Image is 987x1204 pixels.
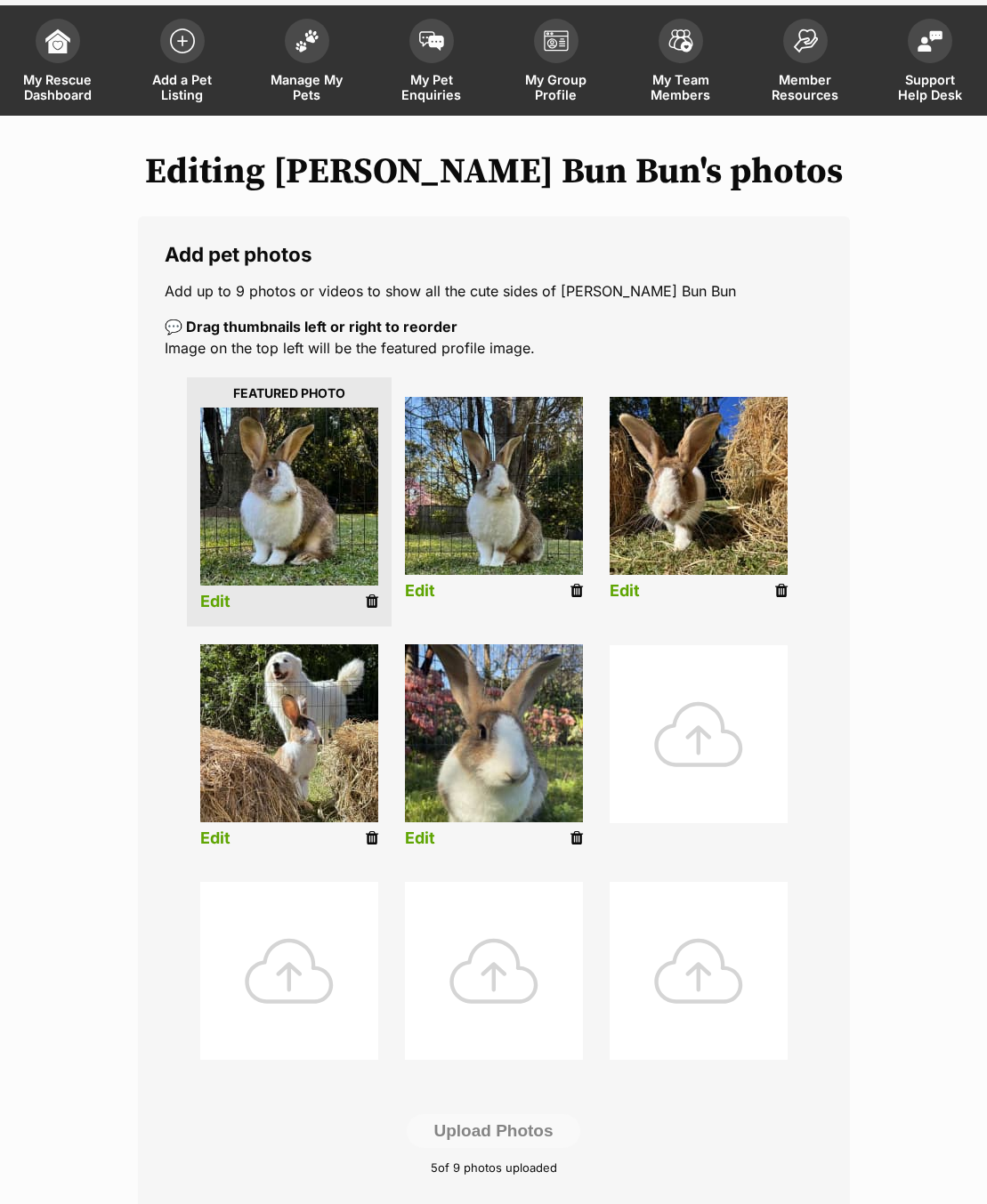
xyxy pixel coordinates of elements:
[405,397,583,575] img: ewum8xy2bacjj34bkqnr.jpg
[45,28,70,53] img: dashboard-icon-eb2f2d2d3e046f16d808141f083e7271f6b2e854fb5c12c21221c1fb7104beca.svg
[245,10,369,116] a: Manage My Pets
[890,72,970,102] span: Support Help Desk
[27,151,960,192] h1: Editing [PERSON_NAME] Bun Bun's photos
[200,408,378,586] img: ucsal8jwxrz6ytq6ltck.jpg
[793,28,818,53] img: member-resources-icon-8e73f808a243e03378d46382f2149f9095a855e16c252ad45f914b54edf8863c.svg
[765,72,845,102] span: Member Resources
[544,30,569,52] img: group-profile-icon-3fa3cf56718a62981997c0bc7e787c4b2cf8bcc04b72c1350f741eb67cf2f40e.svg
[431,1160,438,1175] span: 5
[407,1114,579,1148] button: Upload Photos
[405,829,435,848] a: Edit
[405,644,583,822] img: ijet6nikivzhwnkz2wyc.jpg
[18,72,98,102] span: My Rescue Dashboard
[267,72,347,102] span: Manage My Pets
[369,10,494,116] a: My Pet Enquiries
[918,30,943,52] img: help-desk-icon-fdf02630f3aa405de69fd3d07c3f3aa587a6932b1a1747fa1d2bba05be0121f9.svg
[392,72,472,102] span: My Pet Enquiries
[142,72,222,102] span: Add a Pet Listing
[743,10,868,116] a: Member Resources
[165,316,823,359] p: Image on the top left will be the featured profile image.
[200,829,231,848] a: Edit
[165,318,457,335] b: 💬 Drag thumbnails left or right to reorder
[200,644,378,822] img: sabtgxuok2y6enih4pdj.jpg
[405,582,435,601] a: Edit
[170,28,195,53] img: add-pet-listing-icon-0afa8454b4691262ce3f59096e99ab1cd57d4a30225e0717b998d2c9b9846f56.svg
[165,1160,823,1177] p: of 9 photos uploaded
[610,397,788,575] img: ro11eg84fsjznmkmkceh.jpg
[165,280,823,302] p: Add up to 9 photos or videos to show all the cute sides of [PERSON_NAME] Bun Bun
[668,29,693,53] img: team-members-icon-5396bd8760b3fe7c0b43da4ab00e1e3bb1a5d9ba89233759b79545d2d3fc5d0d.svg
[200,593,231,611] a: Edit
[494,10,619,116] a: My Group Profile
[165,243,823,266] legend: Add pet photos
[619,10,743,116] a: My Team Members
[120,10,245,116] a: Add a Pet Listing
[516,72,596,102] span: My Group Profile
[610,582,640,601] a: Edit
[641,72,721,102] span: My Team Members
[419,31,444,51] img: pet-enquiries-icon-7e3ad2cf08bfb03b45e93fb7055b45f3efa6380592205ae92323e6603595dc1f.svg
[295,29,320,53] img: manage-my-pets-icon-02211641906a0b7f246fdf0571729dbe1e7629f14944591b6c1af311fb30b64b.svg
